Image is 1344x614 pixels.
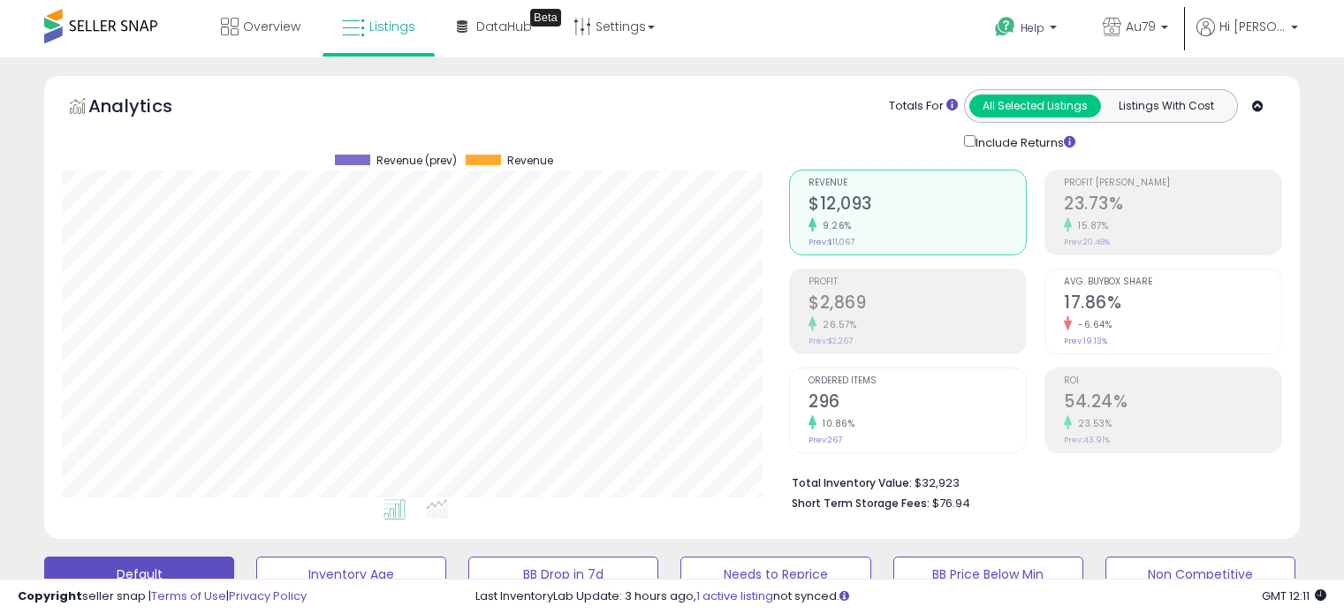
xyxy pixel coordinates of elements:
[44,557,234,592] button: Default
[476,18,532,35] span: DataHub
[1126,18,1156,35] span: Au79
[256,557,446,592] button: Inventory Age
[809,336,853,346] small: Prev: $2,267
[18,588,307,605] div: seller snap | |
[1064,178,1281,188] span: Profit [PERSON_NAME]
[243,18,300,35] span: Overview
[1105,557,1295,592] button: Non Competitive
[1064,376,1281,386] span: ROI
[507,155,553,167] span: Revenue
[369,18,415,35] span: Listings
[1262,587,1326,604] span: 2025-10-12 12:11 GMT
[1064,277,1281,287] span: Avg. Buybox Share
[468,557,658,592] button: BB Drop in 7d
[151,587,226,604] a: Terms of Use
[530,9,561,27] div: Tooltip anchor
[809,376,1026,386] span: Ordered Items
[1072,219,1108,232] small: 15.87%
[809,435,842,445] small: Prev: 267
[1064,336,1107,346] small: Prev: 19.13%
[475,588,1326,605] div: Last InventoryLab Update: 3 hours ago, not synced.
[809,277,1026,287] span: Profit
[1072,417,1112,430] small: 23.53%
[1196,18,1298,57] a: Hi [PERSON_NAME]
[1064,292,1281,316] h2: 17.86%
[809,391,1026,415] h2: 296
[1064,391,1281,415] h2: 54.24%
[809,193,1026,217] h2: $12,093
[969,95,1101,117] button: All Selected Listings
[809,237,854,247] small: Prev: $11,067
[88,94,207,123] h5: Analytics
[1064,193,1281,217] h2: 23.73%
[994,16,1016,38] i: Get Help
[893,557,1083,592] button: BB Price Below Min
[981,3,1074,57] a: Help
[951,132,1097,152] div: Include Returns
[376,155,457,167] span: Revenue (prev)
[1064,435,1110,445] small: Prev: 43.91%
[18,587,82,604] strong: Copyright
[1219,18,1286,35] span: Hi [PERSON_NAME]
[816,318,856,331] small: 26.57%
[680,557,870,592] button: Needs to Reprice
[1021,20,1044,35] span: Help
[1072,318,1112,331] small: -6.64%
[1100,95,1232,117] button: Listings With Cost
[792,496,930,511] b: Short Term Storage Fees:
[696,587,773,604] a: 1 active listing
[809,178,1026,188] span: Revenue
[809,292,1026,316] h2: $2,869
[1064,237,1110,247] small: Prev: 20.48%
[932,495,970,512] span: $76.94
[816,219,852,232] small: 9.26%
[792,471,1269,492] li: $32,923
[816,417,854,430] small: 10.86%
[792,475,912,490] b: Total Inventory Value:
[229,587,307,604] a: Privacy Policy
[889,98,958,115] div: Totals For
